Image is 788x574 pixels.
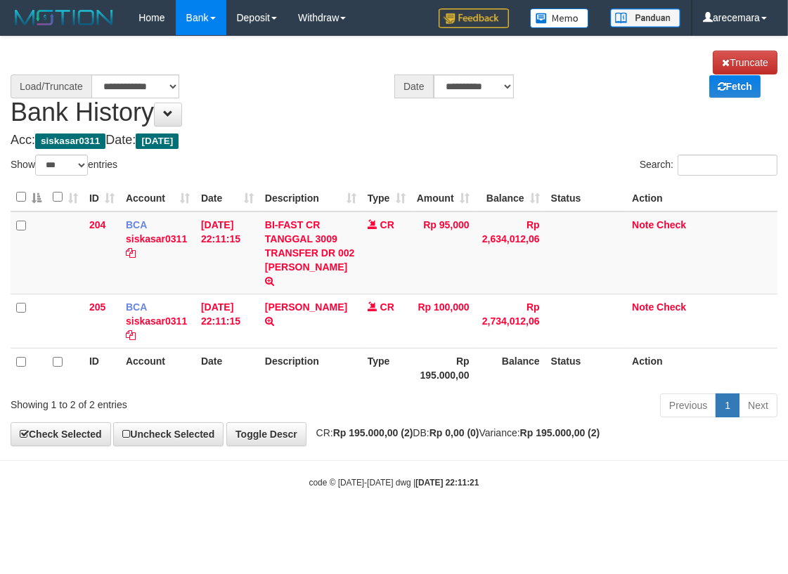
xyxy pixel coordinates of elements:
[475,211,545,294] td: Rp 2,634,012,06
[136,133,179,149] span: [DATE]
[415,478,479,488] strong: [DATE] 22:11:21
[439,8,509,28] img: Feedback.jpg
[126,233,187,244] a: siskasar0311
[11,74,91,98] div: Load/Truncate
[660,393,716,417] a: Previous
[195,348,259,388] th: Date
[126,330,136,341] a: Copy siskasar0311 to clipboard
[411,294,475,348] td: Rp 100,000
[309,427,600,438] span: CR: DB: Variance:
[11,422,111,446] a: Check Selected
[411,183,475,211] th: Amount: activate to sort column ascending
[713,51,777,74] a: Truncate
[394,74,434,98] div: Date
[545,183,627,211] th: Status
[716,393,739,417] a: 1
[475,348,545,388] th: Balance
[11,155,117,176] label: Show entries
[657,301,686,313] a: Check
[120,348,195,388] th: Account
[362,348,411,388] th: Type
[309,478,479,488] small: code © [DATE]-[DATE] dwg |
[195,183,259,211] th: Date: activate to sort column ascending
[11,133,777,148] h4: Acc: Date:
[380,219,394,230] span: CR
[126,247,136,259] a: Copy siskasar0311 to clipboard
[626,183,777,211] th: Action
[429,427,479,438] strong: Rp 0,00 (0)
[632,219,654,230] a: Note
[530,8,589,28] img: Button%20Memo.svg
[632,301,654,313] a: Note
[11,51,777,126] h1: Bank History
[411,348,475,388] th: Rp 195.000,00
[411,211,475,294] td: Rp 95,000
[126,301,147,313] span: BCA
[35,133,105,149] span: siskasar0311
[89,301,105,313] span: 205
[259,183,362,211] th: Description: activate to sort column ascending
[11,7,117,28] img: MOTION_logo.png
[120,183,195,211] th: Account: activate to sort column ascending
[126,219,147,230] span: BCA
[259,348,362,388] th: Description
[265,301,347,313] a: [PERSON_NAME]
[11,392,318,412] div: Showing 1 to 2 of 2 entries
[475,183,545,211] th: Balance: activate to sort column ascending
[89,219,105,230] span: 204
[265,219,355,273] a: BI-FAST CR TANGGAL 3009 TRANSFER DR 002 [PERSON_NAME]
[195,294,259,348] td: [DATE] 22:11:15
[626,348,777,388] th: Action
[545,348,627,388] th: Status
[333,427,413,438] strong: Rp 195.000,00 (2)
[657,219,686,230] a: Check
[47,183,84,211] th: : activate to sort column ascending
[380,301,394,313] span: CR
[475,294,545,348] td: Rp 2,734,012,06
[739,393,777,417] a: Next
[11,183,47,211] th: : activate to sort column descending
[126,315,187,327] a: siskasar0311
[195,211,259,294] td: [DATE] 22:11:15
[362,183,411,211] th: Type: activate to sort column ascending
[520,427,600,438] strong: Rp 195.000,00 (2)
[35,155,88,176] select: Showentries
[84,183,120,211] th: ID: activate to sort column ascending
[84,348,120,388] th: ID
[226,422,306,446] a: Toggle Descr
[709,75,761,98] a: Fetch
[640,155,777,176] label: Search:
[610,8,680,27] img: panduan.png
[678,155,777,176] input: Search:
[113,422,224,446] a: Uncheck Selected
